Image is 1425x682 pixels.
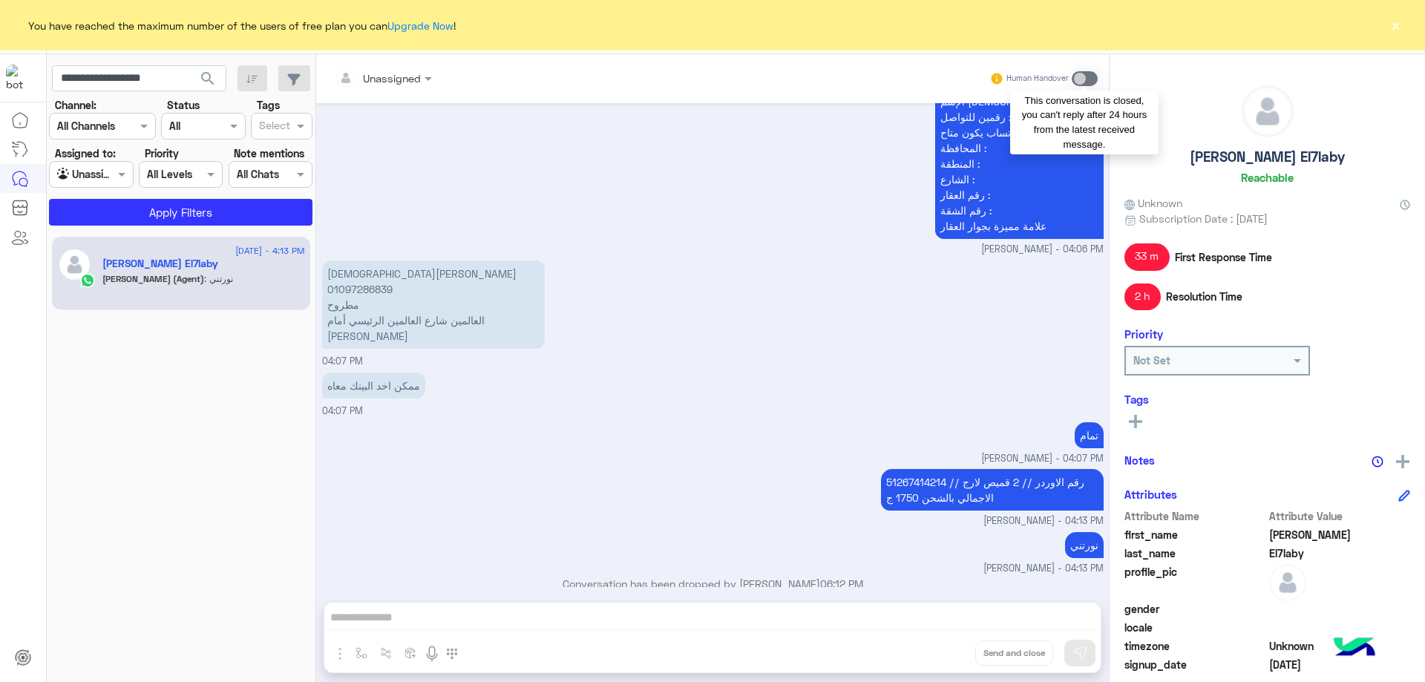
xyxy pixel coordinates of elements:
[1124,195,1182,211] span: Unknown
[1124,527,1266,542] span: first_name
[1006,73,1069,85] small: Human Handover
[1124,283,1161,310] span: 2 h
[1175,249,1272,265] span: First Response Time
[1269,564,1306,601] img: defaultAdmin.png
[975,640,1053,666] button: Send and close
[28,18,456,33] span: You have reached the maximum number of the users of free plan you can !
[1269,527,1411,542] span: Mohammed
[1124,601,1266,617] span: gender
[102,273,204,284] span: [PERSON_NAME] (Agent)
[1139,211,1268,226] span: Subscription Date : [DATE]
[190,65,226,97] button: search
[322,576,1104,591] p: Conversation has been dropped by [PERSON_NAME]
[1166,289,1242,304] span: Resolution Time
[204,273,233,284] span: نورتني
[1269,657,1411,672] span: 2025-07-28T02:57:14.632Z
[6,65,33,91] img: 713415422032625
[322,405,363,416] span: 04:07 PM
[55,97,96,113] label: Channel:
[1241,171,1294,184] h6: Reachable
[820,577,863,590] span: 06:12 PM
[58,248,91,281] img: defaultAdmin.png
[1269,620,1411,635] span: null
[1124,564,1266,598] span: profile_pic
[257,117,290,137] div: Select
[145,145,179,161] label: Priority
[1372,456,1383,468] img: notes
[1124,508,1266,524] span: Attribute Name
[1242,86,1293,137] img: defaultAdmin.png
[322,373,425,399] p: 28/7/2025, 4:07 PM
[1124,453,1155,467] h6: Notes
[1124,393,1410,406] h6: Tags
[322,260,545,349] p: 28/7/2025, 4:07 PM
[983,562,1104,576] span: [PERSON_NAME] - 04:13 PM
[1269,508,1411,524] span: Attribute Value
[55,145,116,161] label: Assigned to:
[80,273,95,288] img: WhatsApp
[935,57,1104,239] p: 28/7/2025, 4:06 PM
[881,469,1104,511] p: 28/7/2025, 4:13 PM
[234,145,304,161] label: Note mentions
[983,514,1104,528] span: [PERSON_NAME] - 04:13 PM
[1124,657,1266,672] span: signup_date
[1124,327,1163,341] h6: Priority
[981,452,1104,466] span: [PERSON_NAME] - 04:07 PM
[1065,532,1104,558] p: 28/7/2025, 4:13 PM
[1388,18,1403,33] button: ×
[167,97,200,113] label: Status
[102,258,218,270] h5: Mohammed El7laby
[1329,623,1380,675] img: hulul-logo.png
[1075,422,1104,448] p: 28/7/2025, 4:07 PM
[322,355,363,367] span: 04:07 PM
[981,243,1104,257] span: [PERSON_NAME] - 04:06 PM
[1124,620,1266,635] span: locale
[235,244,304,258] span: [DATE] - 4:13 PM
[387,19,453,32] a: Upgrade Now
[1269,545,1411,561] span: El7laby
[1124,488,1177,501] h6: Attributes
[1396,455,1409,468] img: add
[1124,638,1266,654] span: timezone
[199,70,217,88] span: search
[1190,148,1345,165] h5: [PERSON_NAME] El7laby
[257,97,280,113] label: Tags
[1124,545,1266,561] span: last_name
[49,199,312,226] button: Apply Filters
[1124,243,1170,270] span: 33 m
[1269,638,1411,654] span: Unknown
[1269,601,1411,617] span: null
